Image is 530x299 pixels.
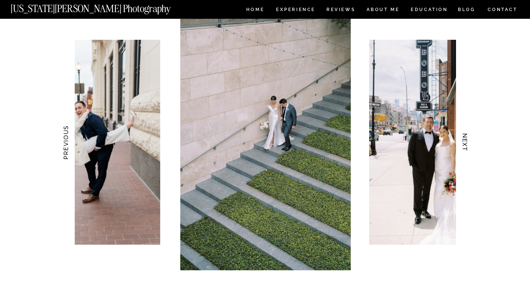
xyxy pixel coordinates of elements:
a: HOME [245,7,266,14]
a: BLOG [458,7,476,14]
a: EDUCATION [410,7,449,14]
h3: PREVIOUS [62,119,70,166]
a: CONTACT [487,6,518,14]
a: REVIEWS [326,7,354,14]
h3: NEXT [461,119,469,166]
a: ABOUT ME [366,7,400,14]
a: [US_STATE][PERSON_NAME] Photography [11,4,195,10]
a: Experience [276,7,315,14]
